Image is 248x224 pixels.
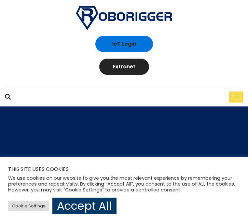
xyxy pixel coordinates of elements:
div: We use cookies on our website to give you the most relevant experience by remembering your prefer... [8,175,240,193]
img: Roborigger [76,6,172,30]
h5: THIS SITE USES COOKIES [8,165,240,174]
a: Cookie Settings [8,201,49,211]
a: Extranet [99,59,149,75]
a: Accept All [52,198,117,214]
a: IoT Login [95,36,153,52]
